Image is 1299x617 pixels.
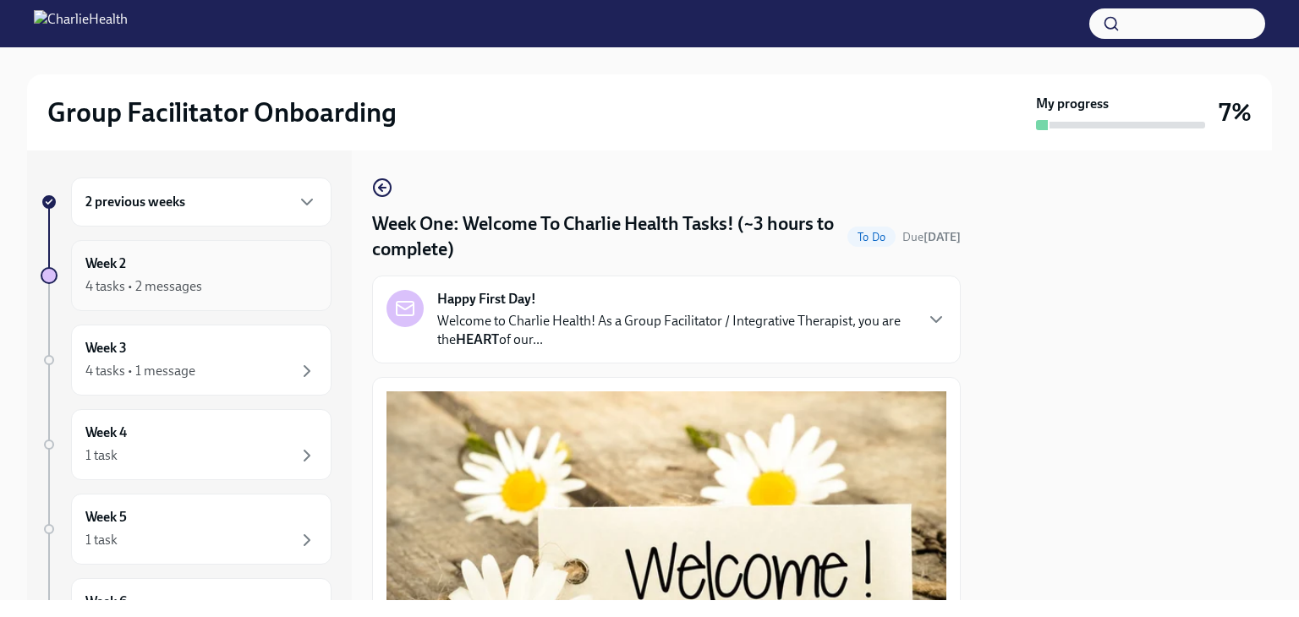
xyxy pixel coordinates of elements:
a: Week 51 task [41,494,332,565]
div: 4 tasks • 2 messages [85,277,202,296]
strong: Happy First Day! [437,290,536,308]
a: Week 34 tasks • 1 message [41,325,332,396]
h2: Group Facilitator Onboarding [47,96,397,129]
h3: 7% [1219,97,1252,128]
div: 4 tasks • 1 message [85,362,195,380]
strong: My progress [1036,95,1109,113]
p: Welcome to Charlie Health! As a Group Facilitator / Integrative Therapist, you are the of our... [437,312,913,349]
strong: [DATE] [924,230,961,244]
h6: Week 5 [85,508,127,527]
div: 1 task [85,531,118,549]
a: Week 41 task [41,409,332,480]
img: CharlieHealth [34,10,128,37]
h6: Week 3 [85,339,127,358]
h6: 2 previous weeks [85,193,185,211]
h6: Week 4 [85,423,127,442]
span: Due [902,230,961,244]
h4: Week One: Welcome To Charlie Health Tasks! (~3 hours to complete) [372,211,841,262]
span: To Do [847,231,896,243]
h6: Week 2 [85,254,126,273]
div: 1 task [85,446,118,465]
h6: Week 6 [85,592,127,611]
span: September 1st, 2025 09:00 [902,229,961,245]
strong: HEART [456,331,499,347]
div: 2 previous weeks [71,177,332,227]
a: Week 24 tasks • 2 messages [41,240,332,311]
